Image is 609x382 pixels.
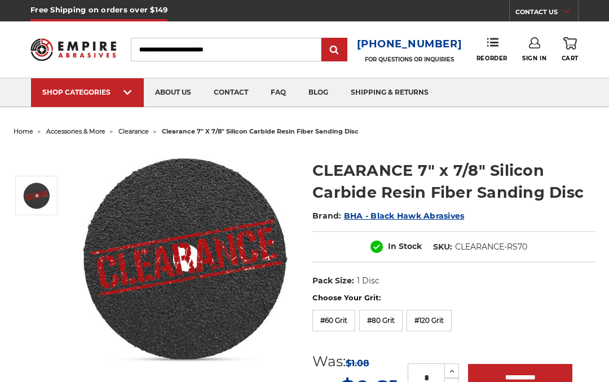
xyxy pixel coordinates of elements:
[312,351,399,372] div: Was:
[46,127,105,135] a: accessories & more
[312,292,595,304] label: Choose Your Grit:
[455,241,527,253] dd: CLEARANCE-RS70
[323,39,346,61] input: Submit
[562,55,579,62] span: Cart
[357,275,379,287] dd: 1 Disc
[357,36,462,52] a: [PHONE_NUMBER]
[388,241,422,251] span: In Stock
[259,78,297,107] a: faq
[118,127,149,135] a: clearance
[42,88,133,96] div: SHOP CATEGORIES
[14,127,33,135] a: home
[357,56,462,63] p: FOR QUESTIONS OR INQUIRIES
[312,211,342,221] span: Brand:
[144,78,202,107] a: about us
[562,37,579,62] a: Cart
[339,78,440,107] a: shipping & returns
[433,241,452,253] dt: SKU:
[344,211,465,221] a: BHA - Black Hawk Abrasives
[297,78,339,107] a: blog
[30,33,116,66] img: Empire Abrasives
[76,148,297,368] img: CLEARANCE 7" x 7/8" Silicon Carbide Resin Fiber Sanding Disc
[476,55,507,62] span: Reorder
[522,55,546,62] span: Sign In
[476,37,507,61] a: Reorder
[23,181,51,210] img: CLEARANCE 7" x 7/8" Silicon Carbide Resin Fiber Sanding Disc
[202,78,259,107] a: contact
[346,358,369,368] span: $1.08
[312,275,354,287] dt: Pack Size:
[515,6,578,21] a: CONTACT US
[162,127,359,135] span: clearance 7" x 7/8" silicon carbide resin fiber sanding disc
[312,159,595,203] h1: CLEARANCE 7" x 7/8" Silicon Carbide Resin Fiber Sanding Disc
